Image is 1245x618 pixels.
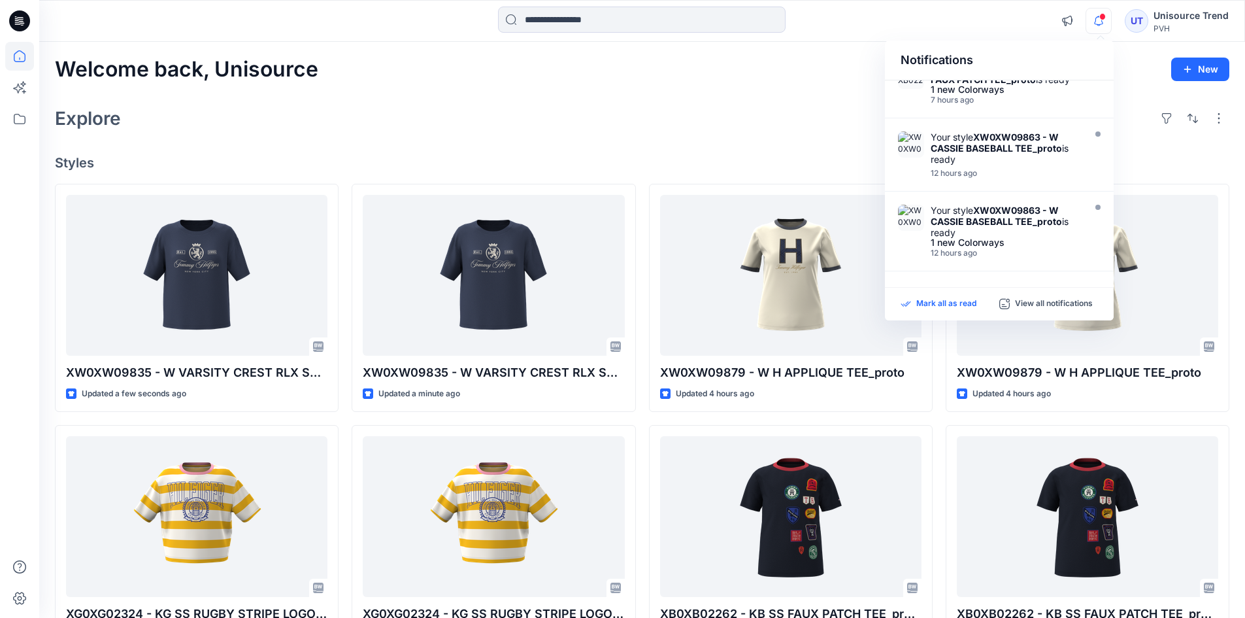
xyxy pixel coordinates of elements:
[931,95,1081,105] div: Saturday, September 20, 2025 17:32
[931,205,1081,238] div: Your style is ready
[378,387,460,401] p: Updated a minute ago
[660,436,921,598] a: XB0XB02262 - KB SS FAUX PATCH TEE_proto
[1125,9,1148,33] div: UT
[898,131,924,158] img: XW0XW09863 - W CASSIE BASEBALL TEE_proto
[931,249,1081,258] div: Saturday, September 20, 2025 12:32
[931,131,1081,165] div: Your style is ready
[898,205,924,231] img: XW0XW09863 - W CASSIE BASEBALL TEE_proto
[1171,58,1229,81] button: New
[66,436,327,598] a: XG0XG02324 - KG SS RUGBY STRIPE LOGO TEE_proto
[972,387,1051,401] p: Updated 4 hours ago
[66,195,327,356] a: XW0XW09835 - W VARSITY CREST RLX SS TEE_proto
[55,108,121,129] h2: Explore
[957,364,1218,382] p: XW0XW09879 - W H APPLIQUE TEE_proto
[82,387,186,401] p: Updated a few seconds ago
[1015,298,1093,310] p: View all notifications
[66,364,327,382] p: XW0XW09835 - W VARSITY CREST RLX SS TEE_proto
[1154,8,1229,24] div: Unisource Trend
[1154,24,1229,33] div: PVH
[931,205,1062,227] strong: XW0XW09863 - W CASSIE BASEBALL TEE_proto
[931,169,1081,178] div: Saturday, September 20, 2025 12:37
[55,155,1229,171] h4: Styles
[660,364,921,382] p: XW0XW09879 - W H APPLIQUE TEE_proto
[55,58,318,82] h2: Welcome back, Unisource
[363,436,624,598] a: XG0XG02324 - KG SS RUGBY STRIPE LOGO TEE_proto
[885,41,1114,80] div: Notifications
[363,364,624,382] p: XW0XW09835 - W VARSITY CREST RLX SS TEE_proto
[931,85,1081,94] div: 1 new Colorways
[363,195,624,356] a: XW0XW09835 - W VARSITY CREST RLX SS TEE_proto
[676,387,754,401] p: Updated 4 hours ago
[931,131,1062,154] strong: XW0XW09863 - W CASSIE BASEBALL TEE_proto
[916,298,976,310] p: Mark all as read
[957,436,1218,598] a: XB0XB02262 - KB SS FAUX PATCH TEE_proto
[660,195,921,356] a: XW0XW09879 - W H APPLIQUE TEE_proto
[931,238,1081,247] div: 1 new Colorways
